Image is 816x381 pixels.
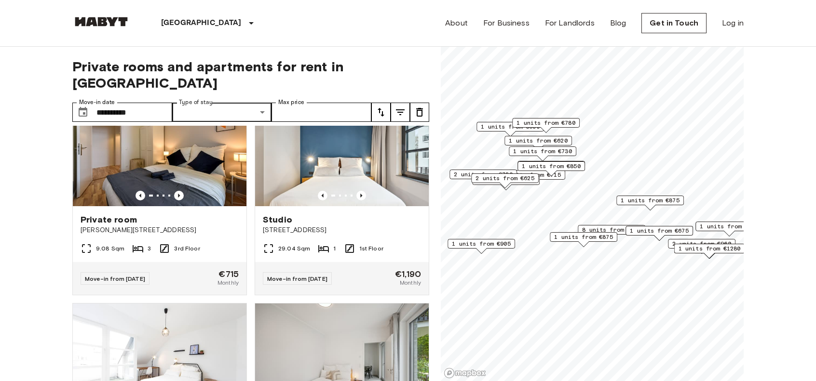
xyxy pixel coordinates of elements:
[278,244,310,253] span: 29.04 Sqm
[333,244,336,253] span: 1
[371,103,391,122] button: tune
[267,275,327,282] span: Move-in from [DATE]
[449,170,517,184] div: Map marker
[554,233,613,241] span: 1 units from €875
[476,122,544,137] div: Map marker
[668,239,735,254] div: Map marker
[679,244,741,253] span: 1 units from €1280
[356,191,366,200] button: Previous image
[626,226,693,241] div: Map marker
[174,244,200,253] span: 3rd Floor
[504,136,572,151] div: Map marker
[641,13,707,33] a: Get in Touch
[318,191,327,200] button: Previous image
[444,368,486,379] a: Mapbox logo
[73,103,93,122] button: Choose date, selected date is 1 Jan 2026
[73,91,246,206] img: Marketing picture of unit DE-01-022-003-03H
[148,244,151,253] span: 3
[452,239,511,248] span: 1 units from €905
[512,118,580,133] div: Map marker
[448,239,515,254] div: Map marker
[517,161,585,176] div: Map marker
[522,162,581,171] span: 1 units from €850
[445,17,468,29] a: About
[81,225,239,235] span: [PERSON_NAME][STREET_ADDRESS]
[610,17,626,29] a: Blog
[359,244,383,253] span: 1st Floor
[85,275,145,282] span: Move-in from [DATE]
[672,239,731,248] span: 2 units from €960
[72,90,247,295] a: Marketing picture of unit DE-01-022-003-03HPrevious imagePrevious imagePrivate room[PERSON_NAME][...
[72,17,130,26] img: Habyt
[263,214,292,225] span: Studio
[400,278,421,287] span: Monthly
[550,232,617,247] div: Map marker
[255,91,429,206] img: Marketing picture of unit DE-01-483-108-01
[136,191,145,200] button: Previous image
[700,222,759,231] span: 1 units from €720
[517,118,575,127] span: 1 units from €780
[218,278,239,287] span: Monthly
[96,244,124,253] span: 9.08 Sqm
[72,58,429,91] span: Private rooms and apartments for rent in [GEOGRAPHIC_DATA]
[582,225,641,234] span: 8 units from €720
[513,147,572,156] span: 1 units from €730
[79,98,115,106] label: Move-in date
[410,103,429,122] button: tune
[81,214,137,225] span: Private room
[695,222,763,236] div: Map marker
[621,196,680,205] span: 1 units from €875
[278,98,304,106] label: Max price
[454,170,513,179] span: 2 units from €730
[578,225,645,240] div: Map marker
[476,174,534,183] span: 2 units from €625
[509,146,576,161] div: Map marker
[161,17,242,29] p: [GEOGRAPHIC_DATA]
[255,90,429,295] a: Marketing picture of unit DE-01-483-108-01Previous imagePrevious imageStudio[STREET_ADDRESS]29.04...
[391,103,410,122] button: tune
[395,270,421,278] span: €1,190
[545,17,595,29] a: For Landlords
[674,244,745,259] div: Map marker
[483,17,530,29] a: For Business
[174,191,184,200] button: Previous image
[616,196,684,210] div: Map marker
[722,17,744,29] a: Log in
[218,270,239,278] span: €715
[481,122,540,131] span: 1 units from €690
[509,136,568,145] span: 1 units from €620
[263,225,421,235] span: [STREET_ADDRESS]
[630,226,689,235] span: 1 units from €675
[471,173,539,188] div: Map marker
[179,98,213,106] label: Type of stay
